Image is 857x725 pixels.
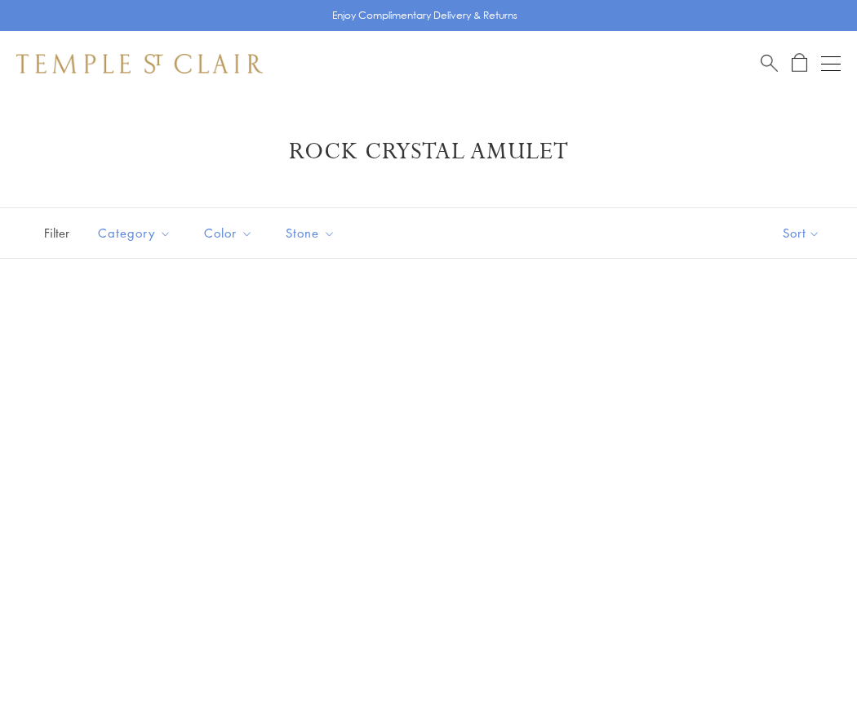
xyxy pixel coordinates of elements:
[746,208,857,258] button: Show sort by
[86,215,184,251] button: Category
[16,54,263,73] img: Temple St. Clair
[41,137,816,167] h1: Rock Crystal Amulet
[821,54,841,73] button: Open navigation
[273,215,348,251] button: Stone
[332,7,517,24] p: Enjoy Complimentary Delivery & Returns
[792,53,807,73] a: Open Shopping Bag
[278,223,348,243] span: Stone
[196,223,265,243] span: Color
[192,215,265,251] button: Color
[761,53,778,73] a: Search
[90,223,184,243] span: Category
